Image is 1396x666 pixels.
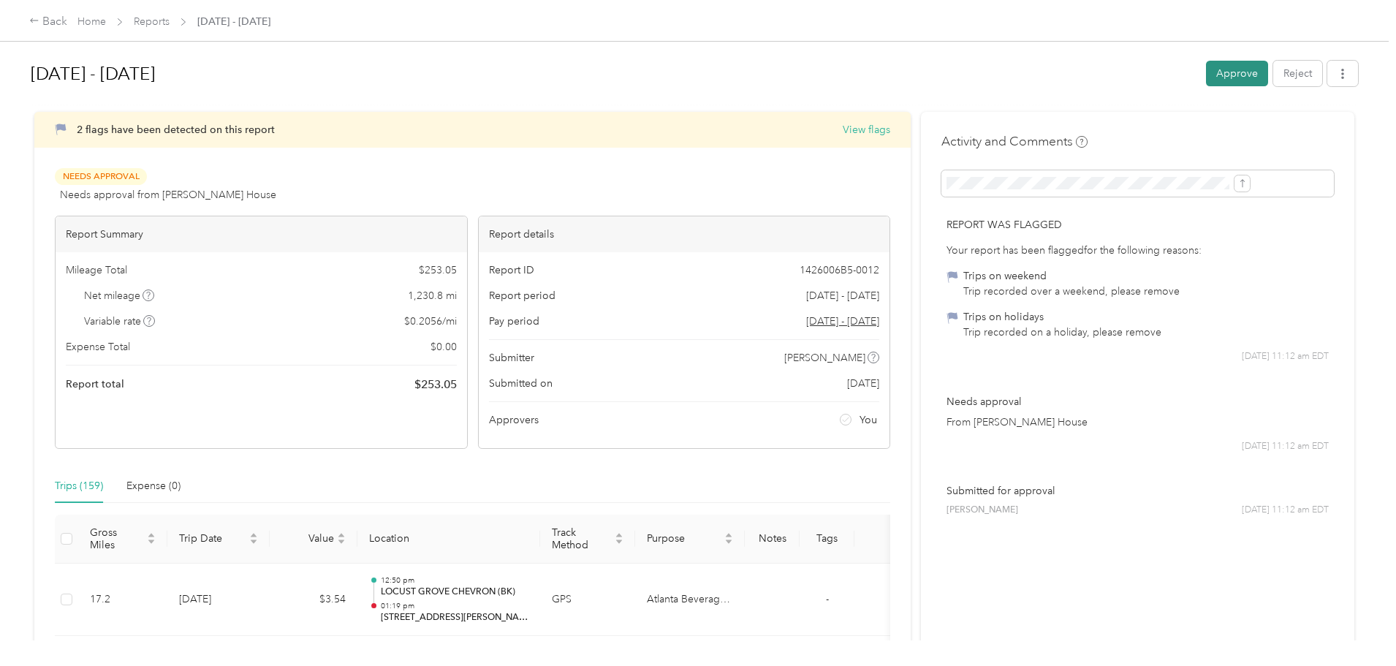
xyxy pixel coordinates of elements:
[66,376,124,392] span: Report total
[77,124,275,136] span: 2 flags have been detected on this report
[197,14,270,29] span: [DATE] - [DATE]
[84,314,156,329] span: Variable rate
[134,15,170,28] a: Reports
[552,526,612,551] span: Track Method
[489,262,534,278] span: Report ID
[78,515,167,564] th: Gross Miles
[724,537,733,546] span: caret-down
[947,504,1018,517] span: [PERSON_NAME]
[947,483,1329,499] p: Submitted for approval
[84,288,155,303] span: Net mileage
[337,537,346,546] span: caret-down
[1242,350,1329,363] span: [DATE] 11:12 am EDT
[489,376,553,391] span: Submitted on
[78,564,167,637] td: 17.2
[249,537,258,546] span: caret-down
[963,325,1161,340] div: Trip recorded on a holiday, please remove
[90,526,144,551] span: Gross Miles
[55,478,103,494] div: Trips (159)
[357,515,540,564] th: Location
[947,394,1329,409] p: Needs approval
[381,575,528,586] p: 12:50 pm
[1206,61,1268,86] button: Approve
[66,339,130,355] span: Expense Total
[963,309,1161,325] div: Trips on holidays
[489,288,555,303] span: Report period
[167,564,270,637] td: [DATE]
[540,515,635,564] th: Track Method
[947,415,1329,430] p: From [PERSON_NAME] House
[635,564,745,637] td: Atlanta Beverage Company
[724,531,733,540] span: caret-up
[847,376,879,391] span: [DATE]
[66,262,127,278] span: Mileage Total
[126,478,181,494] div: Expense (0)
[31,56,1196,91] h1: Sep 1 - 30, 2025
[947,243,1329,258] div: Your report has been flagged for the following reasons:
[806,288,879,303] span: [DATE] - [DATE]
[489,350,534,366] span: Submitter
[615,537,623,546] span: caret-down
[635,515,745,564] th: Purpose
[947,217,1329,232] p: Report was flagged
[826,593,829,605] span: -
[249,531,258,540] span: caret-up
[540,564,635,637] td: GPS
[615,531,623,540] span: caret-up
[179,532,246,545] span: Trip Date
[430,339,457,355] span: $ 0.00
[489,314,539,329] span: Pay period
[1314,584,1396,666] iframe: Everlance-gr Chat Button Frame
[860,412,877,428] span: You
[381,611,528,624] p: [STREET_ADDRESS][PERSON_NAME][PERSON_NAME]
[147,531,156,540] span: caret-up
[56,216,467,252] div: Report Summary
[1242,504,1329,517] span: [DATE] 11:12 am EDT
[489,412,539,428] span: Approvers
[270,564,357,637] td: $3.54
[941,132,1088,151] h4: Activity and Comments
[419,262,457,278] span: $ 253.05
[29,13,67,31] div: Back
[77,15,106,28] a: Home
[55,168,147,185] span: Needs Approval
[404,314,457,329] span: $ 0.2056 / mi
[800,262,879,278] span: 1426006B5-0012
[60,187,276,203] span: Needs approval from [PERSON_NAME] House
[381,586,528,599] p: LOCUST GROVE CHEVRON (BK)
[963,284,1180,299] div: Trip recorded over a weekend, please remove
[1273,61,1322,86] button: Reject
[147,537,156,546] span: caret-down
[843,122,890,137] button: View flags
[408,288,457,303] span: 1,230.8 mi
[414,376,457,393] span: $ 253.05
[281,532,334,545] span: Value
[479,216,890,252] div: Report details
[806,314,879,329] span: Go to pay period
[337,531,346,540] span: caret-up
[1242,440,1329,453] span: [DATE] 11:12 am EDT
[745,515,800,564] th: Notes
[963,268,1180,284] div: Trips on weekend
[784,350,865,366] span: [PERSON_NAME]
[270,515,357,564] th: Value
[800,515,854,564] th: Tags
[381,601,528,611] p: 01:19 pm
[647,532,721,545] span: Purpose
[167,515,270,564] th: Trip Date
